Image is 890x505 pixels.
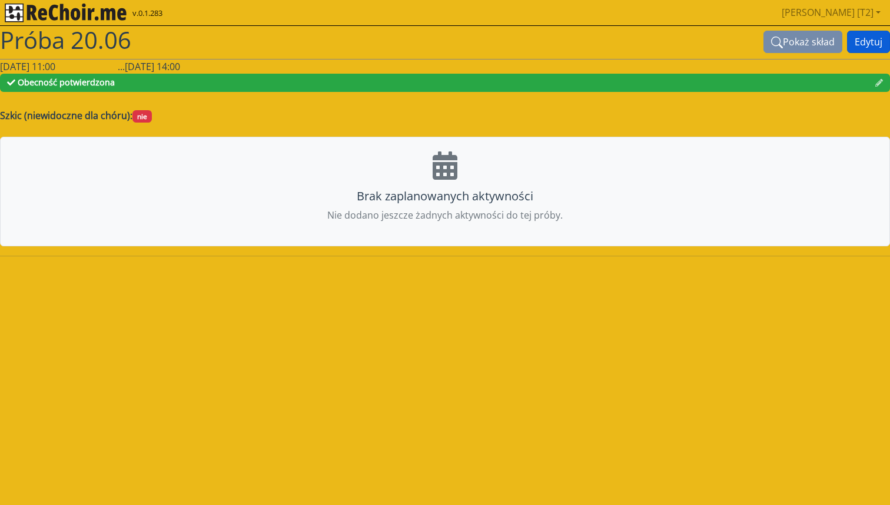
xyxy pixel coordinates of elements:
[777,1,885,24] a: [PERSON_NAME] [T2]
[847,31,890,53] button: Edytuj
[132,8,162,19] span: v.0.1.283
[5,4,127,22] img: rekłajer mi
[771,37,783,48] svg: search
[132,110,152,122] span: nie
[125,60,180,73] span: [DATE] 14:00
[15,189,875,203] h5: Brak zaplanowanych aktywności
[763,31,842,53] button: searchPokaż skład
[15,208,875,222] p: Nie dodano jeszcze żadnych aktywności do tej próby.
[18,77,115,88] span: Obecność potwierdzona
